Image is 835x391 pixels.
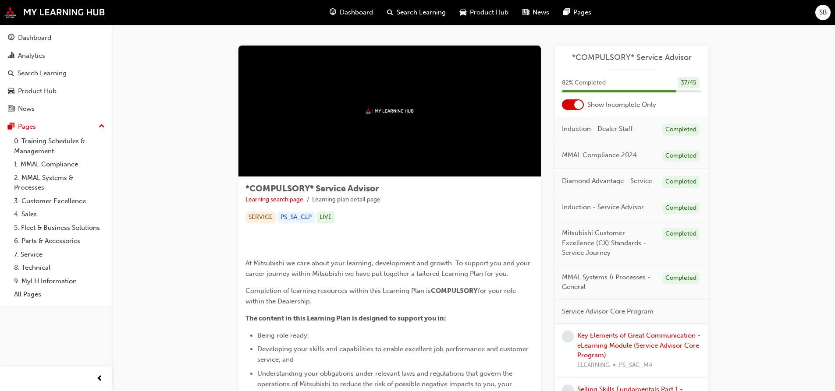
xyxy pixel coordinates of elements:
[470,7,508,18] span: Product Hub
[99,121,105,132] span: up-icon
[556,4,598,21] a: pages-iconPages
[562,176,652,186] span: Diamond Advantage - Service
[562,202,644,212] span: Induction - Service Advisor
[562,331,574,342] span: learningRecordVerb_NONE-icon
[4,7,105,18] img: mmal
[662,202,700,214] div: Completed
[245,196,303,203] a: Learning search page
[562,228,655,258] span: Mitsubishi Customer Excellence (CX) Standards - Service Journey
[8,70,14,77] span: search-icon
[4,30,108,46] a: Dashboard
[330,7,336,18] span: guage-icon
[8,123,14,131] span: pages-icon
[18,68,67,78] div: Search Learning
[366,108,414,114] img: mmal
[11,261,108,275] a: 8. Technical
[577,331,700,359] a: Key Elements of Great Communication - eLearning Module (Service Advisor Core Program)
[662,272,700,284] div: Completed
[8,52,14,60] span: chart-icon
[619,360,652,370] span: PS_SAC_M4
[577,360,610,370] span: ELEARNING
[312,195,380,205] li: Learning plan detail page
[562,150,637,160] span: MMAL Compliance 2024
[11,221,108,235] a: 5. Fleet & Business Solutions
[18,104,35,114] div: News
[245,211,276,223] div: SERVICE
[323,4,380,21] a: guage-iconDashboard
[8,105,14,113] span: news-icon
[453,4,515,21] a: car-iconProduct Hub
[245,314,446,322] span: The content in this Learning Plan is designed to support you in:
[4,119,108,135] button: Pages
[4,101,108,117] a: News
[662,150,700,162] div: Completed
[18,33,51,43] div: Dashboard
[316,211,335,223] div: LIVE
[4,83,108,99] a: Product Hub
[8,88,14,95] span: car-icon
[815,5,831,20] button: SB
[562,306,654,317] span: Service Advisor Core Program
[587,100,656,110] span: Show Incomplete Only
[819,7,827,18] span: SB
[277,211,315,223] div: PS_SA_CLP
[431,287,478,295] span: COMPULSORY
[96,373,103,384] span: prev-icon
[245,287,518,305] span: for your role within the Dealership.
[380,4,453,21] a: search-iconSearch Learning
[4,48,108,64] a: Analytics
[257,345,530,363] span: Developing your skills and capabilities to enable excellent job performance and customer service;...
[522,7,529,18] span: news-icon
[397,7,446,18] span: Search Learning
[11,194,108,208] a: 3. Customer Excellence
[11,158,108,171] a: 1. MMAL Compliance
[563,7,570,18] span: pages-icon
[562,53,701,63] a: *COMPULSORY* Service Advisor
[245,259,532,278] span: At Mitsubishi we care about your learning, development and growth. To support you and your career...
[8,34,14,42] span: guage-icon
[245,287,431,295] span: Completion of learning resources within this Learning Plan is
[562,78,606,88] span: 82 % Completed
[662,124,700,136] div: Completed
[11,275,108,288] a: 9. MyLH Information
[340,7,373,18] span: Dashboard
[245,183,379,194] span: *COMPULSORY* Service Advisor
[4,65,108,81] a: Search Learning
[460,7,466,18] span: car-icon
[11,208,108,221] a: 4. Sales
[11,171,108,194] a: 2. MMAL Systems & Processes
[387,7,393,18] span: search-icon
[18,122,36,132] div: Pages
[11,248,108,261] a: 7. Service
[678,77,700,89] div: 37 / 45
[533,7,549,18] span: News
[573,7,591,18] span: Pages
[18,86,57,96] div: Product Hub
[515,4,556,21] a: news-iconNews
[11,234,108,248] a: 6. Parts & Accessories
[11,288,108,301] a: All Pages
[662,228,700,240] div: Completed
[11,134,108,158] a: 0. Training Schedules & Management
[18,51,45,61] div: Analytics
[662,176,700,188] div: Completed
[4,28,108,119] button: DashboardAnalyticsSearch LearningProduct HubNews
[562,272,655,292] span: MMAL Systems & Processes - General
[257,331,309,339] span: Being role ready;
[562,124,632,134] span: Induction - Dealer Staff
